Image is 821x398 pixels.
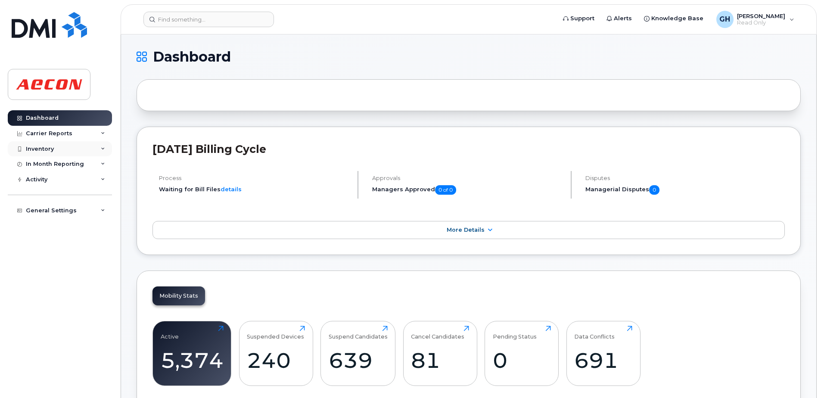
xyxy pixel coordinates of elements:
[411,326,469,381] a: Cancel Candidates81
[585,175,785,181] h4: Disputes
[493,326,551,381] a: Pending Status0
[372,185,563,195] h5: Managers Approved
[221,186,242,193] a: details
[161,326,179,340] div: Active
[574,326,615,340] div: Data Conflicts
[329,326,388,381] a: Suspend Candidates639
[585,185,785,195] h5: Managerial Disputes
[447,227,485,233] span: More Details
[159,175,350,181] h4: Process
[159,185,350,193] li: Waiting for Bill Files
[649,185,659,195] span: 0
[435,185,456,195] span: 0 of 0
[493,326,537,340] div: Pending Status
[161,348,224,373] div: 5,374
[329,348,388,373] div: 639
[574,348,632,373] div: 691
[329,326,388,340] div: Suspend Candidates
[411,348,469,373] div: 81
[411,326,464,340] div: Cancel Candidates
[372,175,563,181] h4: Approvals
[153,50,231,63] span: Dashboard
[493,348,551,373] div: 0
[247,348,305,373] div: 240
[152,143,785,155] h2: [DATE] Billing Cycle
[247,326,305,381] a: Suspended Devices240
[574,326,632,381] a: Data Conflicts691
[161,326,224,381] a: Active5,374
[247,326,304,340] div: Suspended Devices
